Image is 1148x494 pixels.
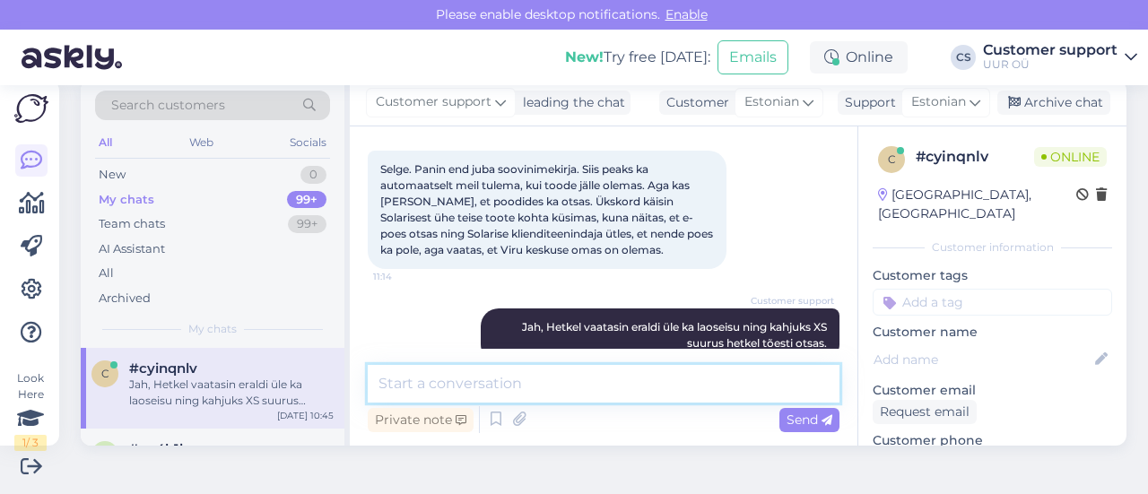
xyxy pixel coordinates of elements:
[951,45,976,70] div: CS
[99,215,165,233] div: Team chats
[300,166,326,184] div: 0
[888,152,896,166] span: c
[873,266,1112,285] p: Customer tags
[101,367,109,380] span: c
[744,92,799,112] span: Estonian
[751,294,834,308] span: Customer support
[873,239,1112,256] div: Customer information
[873,431,1112,450] p: Customer phone
[873,400,977,424] div: Request email
[838,93,896,112] div: Support
[186,131,217,154] div: Web
[99,191,154,209] div: My chats
[565,47,710,68] div: Try free [DATE]:
[111,96,225,115] span: Search customers
[1034,147,1107,167] span: Online
[983,57,1118,72] div: UUR OÜ
[95,131,116,154] div: All
[99,264,114,282] div: All
[277,409,334,422] div: [DATE] 10:45
[873,381,1112,400] p: Customer email
[376,92,491,112] span: Customer support
[99,166,126,184] div: New
[129,377,334,409] div: Jah, Hetkel vaatasin eraldi üle ka laoseisu ning kahjuks XS suurus hetkel tõesti otsas.
[288,215,326,233] div: 99+
[14,435,47,451] div: 1 / 3
[873,289,1112,316] input: Add a tag
[911,92,966,112] span: Estonian
[368,408,474,432] div: Private note
[874,350,1091,369] input: Add name
[997,91,1110,115] div: Archive chat
[99,240,165,258] div: AI Assistant
[522,320,830,350] span: Jah, Hetkel vaatasin eraldi üle ka laoseisu ning kahjuks XS suurus hetkel tõesti otsas.
[14,370,47,451] div: Look Here
[787,412,832,428] span: Send
[983,43,1137,72] a: Customer supportUUR OÜ
[129,441,199,457] span: #uc4k1lae
[99,290,151,308] div: Archived
[380,162,716,256] span: Selge. Panin end juba soovinimekirja. Siis peaks ka automaatselt meil tulema, kui toode jälle ole...
[810,41,908,74] div: Online
[873,323,1112,342] p: Customer name
[287,191,326,209] div: 99+
[373,270,440,283] span: 11:14
[717,40,788,74] button: Emails
[916,146,1034,168] div: # cyinqnlv
[516,93,625,112] div: leading the chat
[14,94,48,123] img: Askly Logo
[660,6,713,22] span: Enable
[659,93,729,112] div: Customer
[983,43,1118,57] div: Customer support
[286,131,330,154] div: Socials
[188,321,237,337] span: My chats
[565,48,604,65] b: New!
[878,186,1076,223] div: [GEOGRAPHIC_DATA], [GEOGRAPHIC_DATA]
[129,360,197,377] span: #cyinqnlv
